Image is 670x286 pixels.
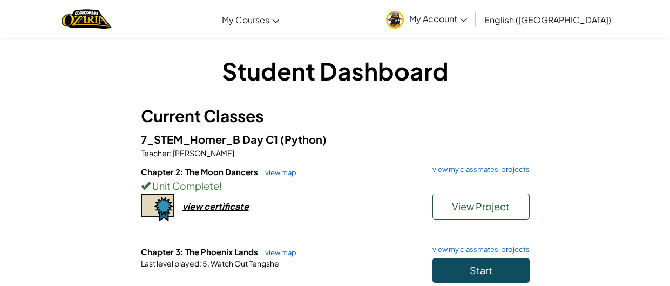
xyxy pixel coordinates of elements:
span: : [170,148,172,158]
h1: Student Dashboard [141,54,530,88]
a: view map [260,168,296,177]
a: Ozaria by CodeCombat logo [62,8,112,30]
span: [PERSON_NAME] [172,148,234,158]
a: view my classmates' projects [427,166,530,173]
img: avatar [386,11,404,29]
a: view my classmates' projects [427,246,530,253]
a: view map [260,248,296,257]
span: Start [470,264,492,276]
span: View Project [452,200,510,212]
span: 7_STEM_Horner_B Day C1 [141,132,280,146]
span: My Courses [222,14,269,25]
span: Last level played [141,258,199,268]
button: Start [432,258,530,283]
div: view certificate [182,201,249,212]
a: My Account [381,2,472,36]
span: Chapter 3: The Phoenix Lands [141,247,260,257]
span: Unit Complete [151,179,219,192]
span: My Account [409,13,467,24]
span: ! [219,179,222,192]
span: (Python) [280,132,327,146]
span: Chapter 2: The Moon Dancers [141,167,260,177]
span: 5. [201,258,209,268]
a: My Courses [216,5,285,34]
a: English ([GEOGRAPHIC_DATA]) [479,5,617,34]
span: Teacher [141,148,170,158]
span: : [199,258,201,268]
button: View Project [432,194,530,220]
h3: Current Classes [141,104,530,128]
span: English ([GEOGRAPHIC_DATA]) [484,14,611,25]
img: certificate-icon.png [141,194,174,222]
span: Watch Out Tengshe [209,258,279,268]
a: view certificate [141,201,249,212]
img: Home [62,8,112,30]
